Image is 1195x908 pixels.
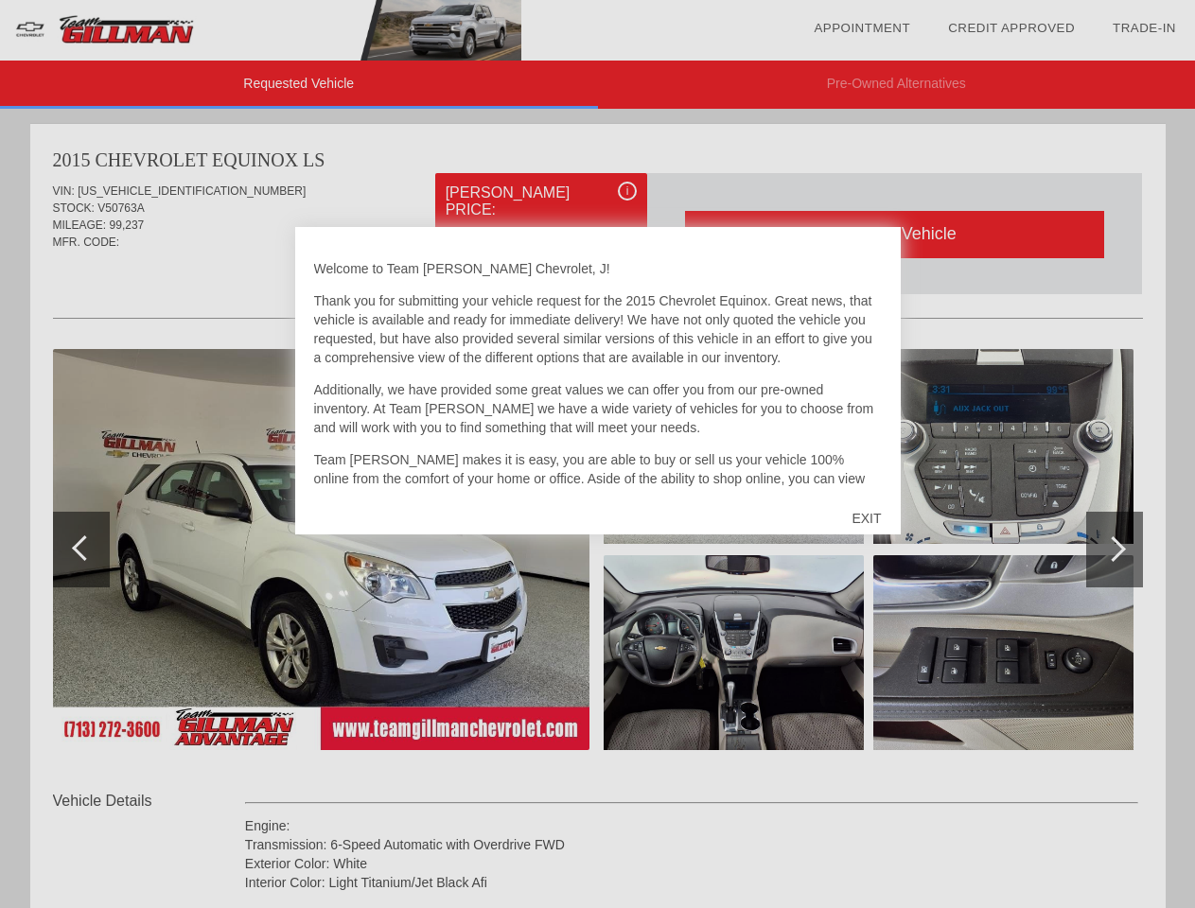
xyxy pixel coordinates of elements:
p: Welcome to Team [PERSON_NAME] Chevrolet, J! [314,259,882,278]
div: EXIT [833,490,900,547]
p: Team [PERSON_NAME] makes it is easy, you are able to buy or sell us your vehicle 100% online from... [314,450,882,564]
a: Trade-In [1113,21,1176,35]
a: Appointment [814,21,910,35]
p: Thank you for submitting your vehicle request for the 2015 Chevrolet Equinox. Great news, that ve... [314,291,882,367]
a: Credit Approved [948,21,1075,35]
p: Additionally, we have provided some great values we can offer you from our pre-owned inventory. A... [314,380,882,437]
